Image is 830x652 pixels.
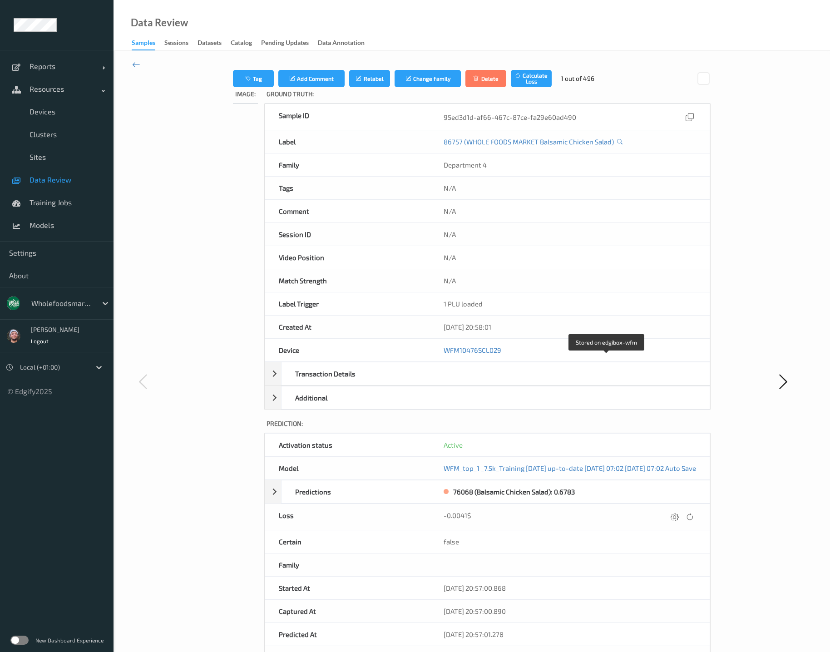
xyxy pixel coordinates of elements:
[318,37,374,49] a: Data Annotation
[430,316,710,338] div: [DATE] 20:58:01
[265,600,430,622] div: Captured At
[164,37,198,49] a: Sessions
[465,70,506,87] button: Delete
[265,200,430,222] div: Comment
[265,577,430,599] div: Started At
[444,111,696,123] div: 95ed3d1d-af66-467c-87ce-fa29e60ad490
[265,246,430,269] div: Video Position
[430,200,710,222] div: N/A
[430,292,710,315] div: 1 PLU loaded
[265,153,430,176] div: Family
[278,70,345,87] button: Add Comment
[430,246,710,269] div: N/A
[265,504,430,530] div: Loss
[261,38,309,49] div: Pending Updates
[264,417,710,433] label: Prediction:
[131,18,188,27] div: Data Review
[395,70,461,87] button: Change family
[265,553,430,576] div: Family
[453,487,575,496] div: 76068 (Balsamic Chicken Salad): 0.6783
[430,577,710,599] div: [DATE] 20:57:00.868
[430,600,710,622] div: [DATE] 20:57:00.890
[318,38,365,49] div: Data Annotation
[282,480,440,503] div: Predictions
[265,386,710,410] div: Additional
[132,37,164,50] a: Samples
[265,480,710,504] div: Predictions76068 (Balsamic Chicken Salad): 0.6783
[261,37,318,49] a: Pending Updates
[444,464,696,472] a: WFM_top_1 _7.5k_Training [DATE] up-to-date [DATE] 07:02 [DATE] 07:02 Auto Save
[265,339,430,361] div: Device
[444,137,614,146] a: 86757 (WHOLE FOODS MARKET Balsamic Chicken Salad)
[265,223,430,246] div: Session ID
[444,511,471,523] div: -0.0041$
[265,177,430,199] div: Tags
[132,38,155,50] div: Samples
[265,269,430,292] div: Match Strength
[444,346,501,354] a: WFM10476SCL029
[349,70,390,87] button: Relabel
[265,292,430,315] div: Label Trigger
[198,37,231,49] a: Datasets
[265,530,430,553] div: Certain
[265,362,710,385] div: Transaction Details
[198,38,222,49] div: Datasets
[430,623,710,646] div: [DATE] 20:57:01.278
[231,38,252,49] div: Catalog
[233,70,274,87] button: Tag
[430,530,710,553] div: false
[264,87,710,103] label: Ground Truth :
[282,362,440,385] div: Transaction Details
[444,160,696,169] div: Department 4
[265,623,430,646] div: Predicted At
[511,70,552,87] button: Calculate Loss
[282,386,440,409] div: Additional
[233,87,258,103] label: Image:
[430,177,710,199] div: N/A
[430,269,710,292] div: N/A
[444,440,696,449] div: Active
[265,130,430,153] div: Label
[265,316,430,338] div: Created At
[265,434,430,456] div: Activation status
[164,38,188,49] div: Sessions
[561,74,594,83] div: 1 out of 496
[430,223,710,246] div: N/A
[265,104,430,130] div: Sample ID
[265,457,430,479] div: Model
[231,37,261,49] a: Catalog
